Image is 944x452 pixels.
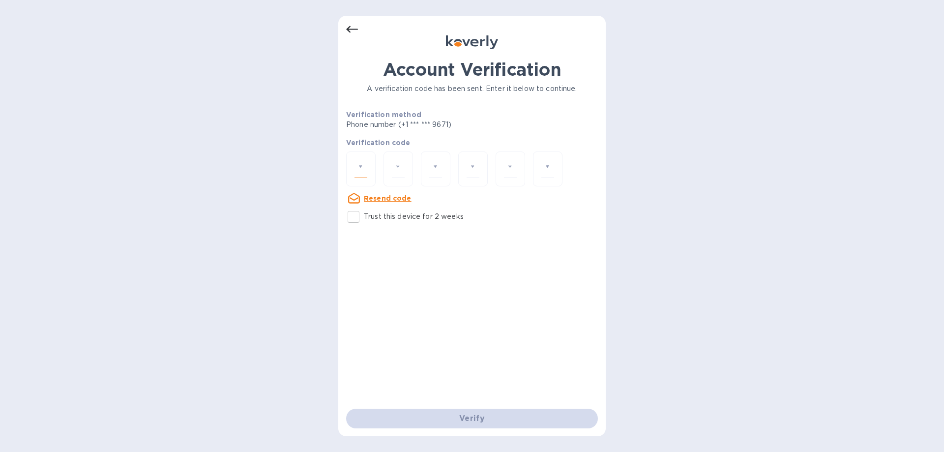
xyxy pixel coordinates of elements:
u: Resend code [364,194,412,202]
b: Verification method [346,111,421,119]
p: Verification code [346,138,598,148]
p: A verification code has been sent. Enter it below to continue. [346,84,598,94]
p: Phone number (+1 *** *** 9671) [346,120,527,130]
h1: Account Verification [346,59,598,80]
p: Trust this device for 2 weeks [364,211,464,222]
